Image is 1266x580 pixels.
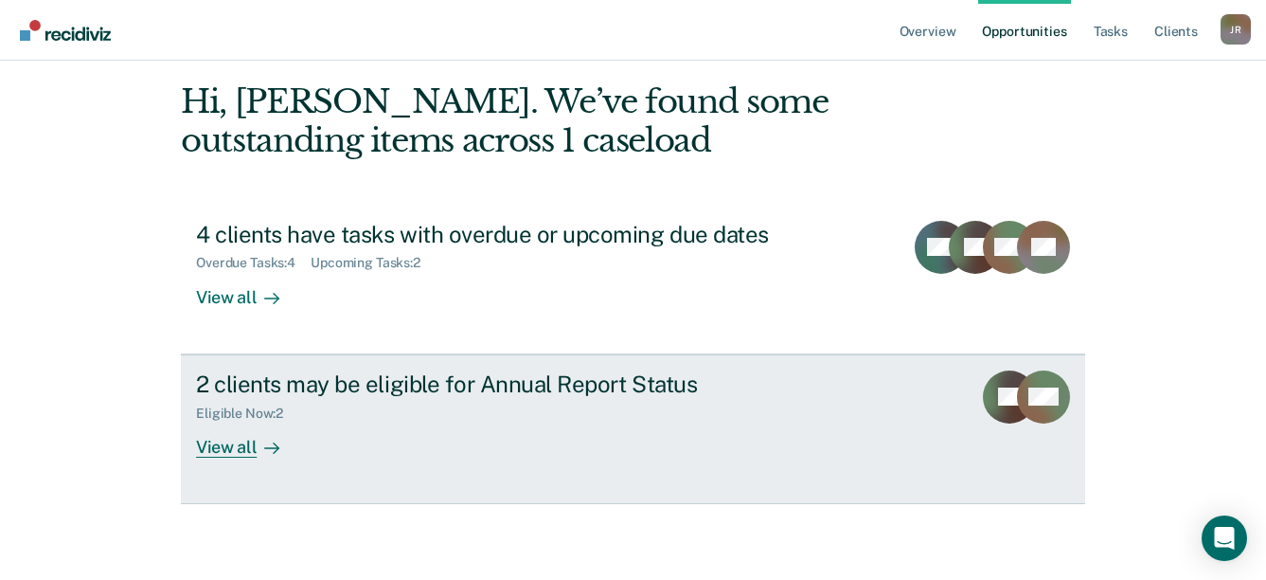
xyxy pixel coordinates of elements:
button: Profile dropdown button [1221,14,1251,45]
div: Open Intercom Messenger [1202,516,1247,561]
div: 4 clients have tasks with overdue or upcoming due dates [196,221,861,248]
div: View all [196,271,302,308]
div: 2 clients may be eligible for Annual Report Status [196,371,861,398]
a: 4 clients have tasks with overdue or upcoming due datesOverdue Tasks:4Upcoming Tasks:2View all [181,206,1085,354]
div: Upcoming Tasks : 2 [311,255,436,271]
div: View all [196,421,302,458]
div: J R [1221,14,1251,45]
a: 2 clients may be eligible for Annual Report StatusEligible Now:2View all [181,354,1085,504]
div: Overdue Tasks : 4 [196,255,311,271]
div: Eligible Now : 2 [196,406,298,422]
img: Recidiviz [20,20,111,41]
div: Hi, [PERSON_NAME]. We’ve found some outstanding items across 1 caseload [181,82,904,160]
